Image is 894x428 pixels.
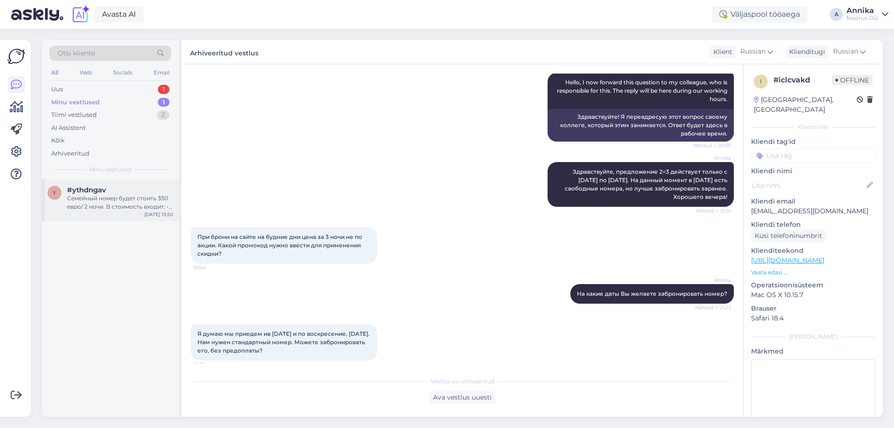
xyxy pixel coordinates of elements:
span: i [760,78,762,85]
input: Lisa nimi [752,180,865,190]
p: Vaata edasi ... [751,268,875,277]
div: Socials [111,67,134,79]
span: Hello, I now forward this question to my colleague, who is responsible for this. The reply will b... [557,79,729,102]
div: Uus [51,85,63,94]
div: Noorus OÜ [847,14,878,22]
p: Kliendi telefon [751,220,875,230]
div: Küsi telefoninumbrit [751,230,826,242]
p: Safari 18.4 [751,313,875,323]
a: [URL][DOMAIN_NAME] [751,256,824,265]
p: Kliendi email [751,197,875,206]
span: Vestlus on arhiveeritud [431,377,494,386]
div: Klienditugi [786,47,825,57]
span: Здравствуйте, предложение 2=3 действует только с [DATE] по [DATE]. На данный момент в [DATE] есть... [565,168,729,200]
div: # iclcvakd [773,75,832,86]
div: 1 [158,98,169,107]
div: Kõik [51,136,65,145]
span: Я думаю мы приедем ив [DATE] и по воскресение, [DATE]. Нам нужен стандартный номер. Можете заброн... [197,330,371,354]
div: 2 [157,110,169,120]
div: [GEOGRAPHIC_DATA], [GEOGRAPHIC_DATA] [754,95,857,115]
div: [DATE] 13:50 [144,211,173,218]
p: Kliendi nimi [751,166,875,176]
span: Offline [832,75,873,85]
div: Web [78,67,94,79]
p: Operatsioonisüsteem [751,280,875,290]
div: All [49,67,60,79]
span: Annika [696,277,731,284]
div: Annika [847,7,878,14]
span: #ythdngav [67,186,106,194]
div: Väljaspool tööaega [712,6,807,23]
span: Otsi kliente [58,48,95,58]
div: AI Assistent [51,123,86,133]
div: Семейный номер будет стоить 350 евро/ 2 ночи. В стоимость входит: • Проживание • Завтрак-buffet •... [67,194,173,211]
span: Nähtud ✓ 21:23 [695,304,731,311]
div: Tiimi vestlused [51,110,97,120]
div: Arhiveeritud [51,149,89,158]
span: y [53,189,56,196]
span: Nähtud ✓ 21:01 [696,207,731,214]
a: AnnikaNoorus OÜ [847,7,888,22]
div: Kliendi info [751,123,875,131]
p: Brauser [751,304,875,313]
span: Russian [740,47,765,57]
span: На какие даты Вы желаете забронировать номер? [577,290,727,297]
span: Annika [696,155,731,162]
label: Arhiveeritud vestlus [190,46,258,58]
img: Askly Logo [7,48,25,65]
span: При брони на сайте на будние дни цена за 3 ночи не по акции. Какой промокод нужно ввести для прим... [197,233,364,257]
p: Mac OS X 10.15.7 [751,290,875,300]
span: Minu vestlused [89,165,131,174]
p: Märkmed [751,346,875,356]
span: Russian [833,47,858,57]
input: Lisa tag [751,149,875,163]
div: Klient [710,47,732,57]
span: 21:33 [194,361,229,368]
div: Email [152,67,171,79]
span: 21:04 [194,264,229,271]
div: A [830,8,843,21]
div: 1 [158,85,169,94]
span: Nähtud ✓ 20:55 [694,142,731,149]
div: Minu vestlused [51,98,100,107]
img: explore-ai [71,5,90,24]
p: Kliendi tag'id [751,137,875,147]
p: Klienditeekond [751,246,875,256]
div: [PERSON_NAME] [751,333,875,341]
a: Avasta AI [94,7,144,22]
div: Ava vestlus uuesti [429,391,495,404]
p: [EMAIL_ADDRESS][DOMAIN_NAME] [751,206,875,216]
div: Здравствуйте! Я переадресую этот вопрос своему коллеге, который этим занимается. Ответ будет здес... [548,109,734,142]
